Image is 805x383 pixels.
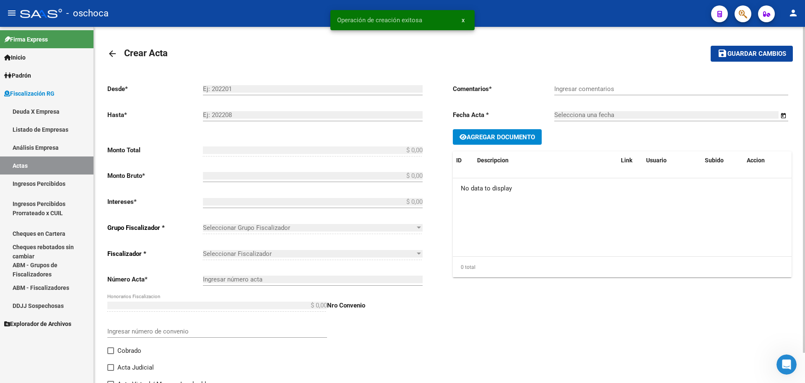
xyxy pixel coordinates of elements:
mat-icon: person [788,8,798,18]
datatable-header-cell: ID [453,151,474,169]
iframe: Intercom live chat [776,354,797,375]
span: Operación de creación exitosa [337,16,422,24]
datatable-header-cell: Subido [701,151,743,169]
mat-icon: save [717,48,727,58]
span: Inicio [4,53,26,62]
button: Guardar cambios [711,46,793,61]
span: Descripcion [477,157,509,164]
span: Subido [705,157,724,164]
mat-icon: arrow_back [107,49,117,59]
span: Crear Acta [124,48,168,58]
p: Nro Convenio [327,301,423,310]
span: Guardar cambios [727,50,786,58]
span: Seleccionar Grupo Fiscalizador [203,224,415,232]
span: Seleccionar Fiscalizador [203,250,415,258]
div: 0 total [453,257,792,278]
mat-icon: menu [7,8,17,18]
p: Hasta [107,110,203,120]
p: Fecha Acta * [453,110,554,120]
datatable-header-cell: Accion [743,151,785,169]
span: Firma Express [4,35,48,44]
span: Explorador de Archivos [4,319,71,328]
span: Fiscalización RG [4,89,55,98]
p: Fiscalizador * [107,249,203,258]
p: Comentarios [453,84,554,94]
datatable-header-cell: Link [618,151,643,169]
p: Grupo Fiscalizador * [107,223,203,232]
p: Intereses [107,197,203,206]
button: Agregar Documento [453,129,542,145]
datatable-header-cell: Usuario [643,151,701,169]
span: Usuario [646,157,667,164]
p: Número Acta [107,275,203,284]
span: - oschoca [66,4,109,23]
span: Agregar Documento [467,133,535,141]
span: Link [621,157,632,164]
datatable-header-cell: Descripcion [474,151,618,169]
span: x [462,16,465,24]
span: Cobrado [117,346,141,356]
p: Monto Bruto [107,171,203,180]
div: No data to display [453,178,792,199]
span: Accion [747,157,765,164]
span: Padrón [4,71,31,80]
span: ID [456,157,462,164]
p: Desde [107,84,203,94]
span: Acta Judicial [117,362,154,373]
p: Monto Total [107,146,203,155]
button: x [455,13,471,28]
